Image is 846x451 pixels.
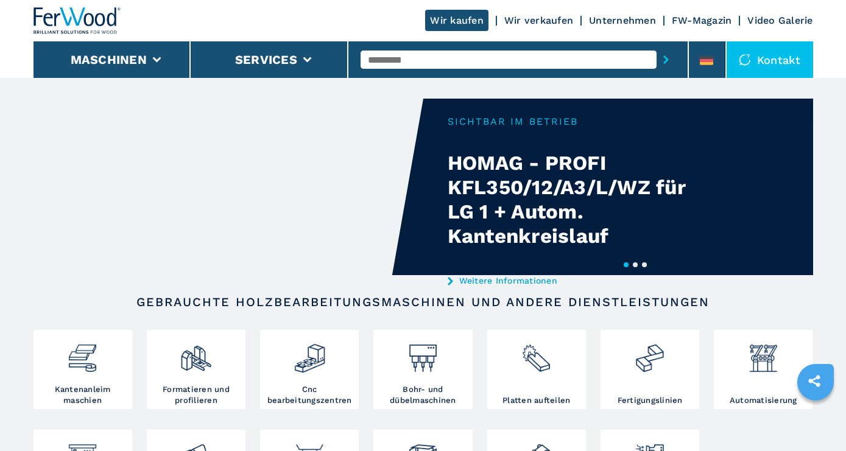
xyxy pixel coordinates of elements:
h3: Formatieren und profilieren [150,384,242,406]
button: Maschinen [71,52,147,67]
a: Automatisierung [714,330,813,409]
a: Fertigungslinien [601,330,699,409]
img: Ferwood [33,7,121,34]
img: bordatrici_1.png [66,333,99,374]
div: Kontakt [727,41,813,78]
a: Unternehmen [589,15,656,26]
h3: Platten aufteilen [502,395,570,406]
a: Kantenanleim maschien [33,330,132,409]
img: centro_di_lavoro_cnc_2.png [294,333,326,374]
a: Cnc bearbeitungszentren [260,330,359,409]
img: sezionatrici_2.png [520,333,552,374]
img: foratrici_inseritrici_2.png [407,333,439,374]
img: Kontakt [739,54,751,66]
a: Platten aufteilen [487,330,586,409]
button: 3 [642,262,647,267]
h3: Automatisierung [730,395,797,406]
a: FW-Magazin [672,15,732,26]
img: automazione.png [747,333,780,374]
a: Wir verkaufen [504,15,573,26]
iframe: Chat [794,396,837,442]
a: sharethis [799,366,830,396]
a: Wir kaufen [425,10,488,31]
a: Video Galerie [747,15,813,26]
button: submit-button [657,46,675,74]
a: Bohr- und dübelmaschinen [373,330,472,409]
button: Services [235,52,297,67]
img: linee_di_produzione_2.png [633,333,666,374]
a: Formatieren und profilieren [147,330,245,409]
h3: Fertigungslinien [618,395,683,406]
h3: Bohr- und dübelmaschinen [376,384,469,406]
h2: Gebrauchte Holzbearbeitungsmaschinen und andere Dienstleistungen [72,295,774,309]
button: 2 [633,262,638,267]
img: squadratrici_2.png [180,333,212,374]
h3: Kantenanleim maschien [37,384,129,406]
video: Your browser does not support the video tag. [33,99,423,275]
a: Weitere Informationen [448,276,686,285]
button: 1 [624,262,629,267]
h3: Cnc bearbeitungszentren [263,384,356,406]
